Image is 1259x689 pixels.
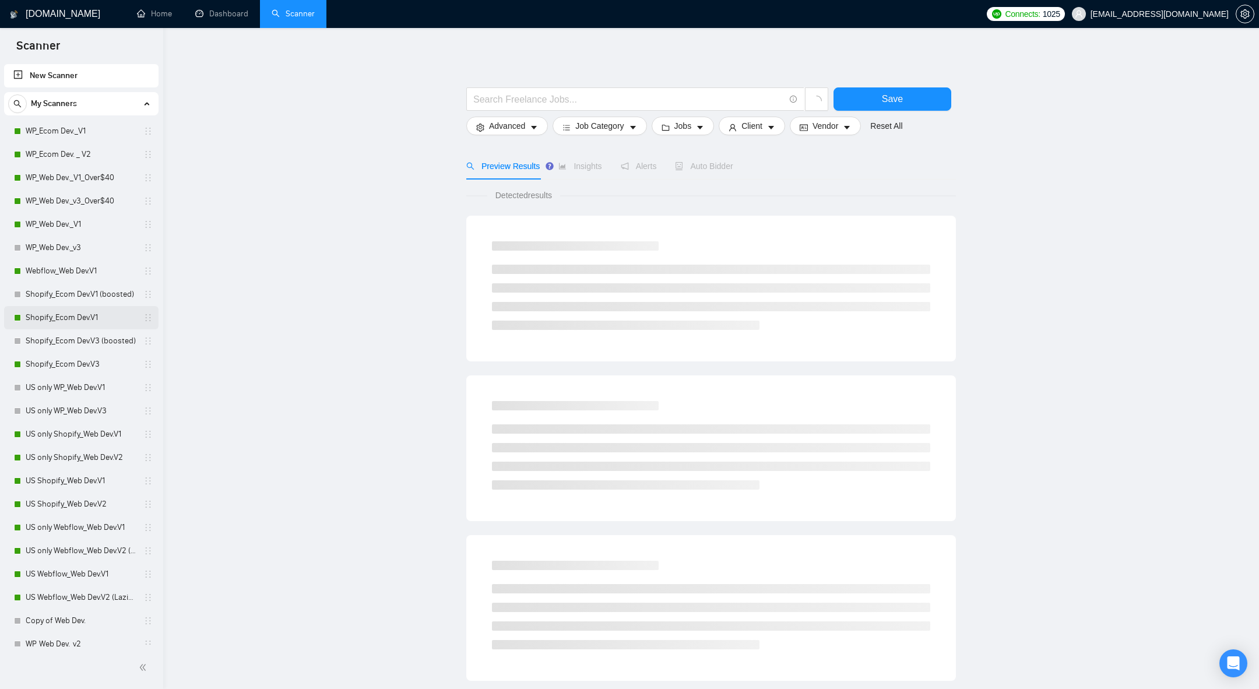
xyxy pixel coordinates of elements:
span: Advanced [489,119,525,132]
span: Client [741,119,762,132]
span: holder [143,150,153,159]
a: Shopify_Ecom Dev.V1 [26,306,136,329]
span: info-circle [790,96,797,103]
span: My Scanners [31,92,77,115]
a: New Scanner [13,64,149,87]
span: holder [143,523,153,532]
span: holder [143,336,153,346]
a: Webflow_Web Dev.V1 [26,259,136,283]
input: Search Freelance Jobs... [473,92,785,107]
span: user [1075,10,1083,18]
img: upwork-logo.png [992,9,1001,19]
span: double-left [139,662,150,673]
img: logo [10,5,18,24]
a: WP_Ecom Dev._V1 [26,119,136,143]
a: US only WP_Web Dev.V3 [26,399,136,423]
span: holder [143,383,153,392]
a: WP_Ecom Dev. _ V2 [26,143,136,166]
button: settingAdvancedcaret-down [466,117,548,135]
span: Jobs [674,119,692,132]
a: dashboardDashboard [195,9,248,19]
span: caret-down [843,123,851,132]
a: US only Shopify_Web Dev.V2 [26,446,136,469]
span: caret-down [629,123,637,132]
span: holder [143,639,153,649]
div: Tooltip anchor [544,161,555,171]
span: user [729,123,737,132]
button: userClientcaret-down [719,117,785,135]
span: holder [143,266,153,276]
span: holder [143,570,153,579]
span: Vendor [813,119,838,132]
button: idcardVendorcaret-down [790,117,861,135]
a: Shopify_Ecom Dev.V3 [26,353,136,376]
a: WP_Web Dev._v3_Over$40 [26,189,136,213]
a: US Webflow_Web Dev.V2 (Laziza AI) [26,586,136,609]
span: holder [143,616,153,625]
span: notification [621,162,629,170]
span: holder [143,430,153,439]
a: US only Webflow_Web Dev.V1 [26,516,136,539]
a: US Shopify_Web Dev.V2 [26,493,136,516]
span: holder [143,126,153,136]
span: 1025 [1043,8,1060,20]
span: holder [143,546,153,556]
span: robot [675,162,683,170]
span: Detected results [487,189,560,202]
span: Job Category [575,119,624,132]
span: setting [1236,9,1254,19]
button: Save [834,87,951,111]
li: New Scanner [4,64,159,87]
span: caret-down [767,123,775,132]
a: WP_Web Dev._V1 [26,213,136,236]
span: holder [143,476,153,486]
span: holder [143,243,153,252]
button: setting [1236,5,1254,23]
span: Preview Results [466,161,540,171]
a: WP_Web Dev._V1_Over$40 [26,166,136,189]
a: WP_Web Dev._v3 [26,236,136,259]
a: homeHome [137,9,172,19]
span: holder [143,173,153,182]
span: caret-down [530,123,538,132]
a: US Webflow_Web Dev.V1 [26,563,136,586]
span: holder [143,313,153,322]
a: US Shopify_Web Dev.V1 [26,469,136,493]
span: setting [476,123,484,132]
span: holder [143,453,153,462]
span: area-chart [558,162,567,170]
span: holder [143,196,153,206]
button: search [8,94,27,113]
span: holder [143,593,153,602]
span: holder [143,500,153,509]
span: Save [882,92,903,106]
span: Alerts [621,161,657,171]
span: holder [143,406,153,416]
span: Auto Bidder [675,161,733,171]
span: search [466,162,474,170]
a: Shopify_Ecom Dev.V1 (boosted) [26,283,136,306]
button: barsJob Categorycaret-down [553,117,646,135]
span: search [9,100,26,108]
span: caret-down [696,123,704,132]
a: setting [1236,9,1254,19]
span: holder [143,290,153,299]
button: folderJobscaret-down [652,117,715,135]
a: Shopify_Ecom Dev.V3 (boosted) [26,329,136,353]
span: Insights [558,161,602,171]
span: Scanner [7,37,69,62]
a: searchScanner [272,9,315,19]
span: Connects: [1005,8,1040,20]
a: Copy of Web Dev. [26,609,136,632]
span: bars [562,123,571,132]
span: idcard [800,123,808,132]
a: US only Shopify_Web Dev.V1 [26,423,136,446]
span: folder [662,123,670,132]
a: US only Webflow_Web Dev.V2 (Laziza AI) [26,539,136,563]
div: Open Intercom Messenger [1219,649,1247,677]
a: Reset All [870,119,902,132]
span: holder [143,220,153,229]
span: loading [811,96,822,106]
a: WP_Web Dev._v2 [26,632,136,656]
a: US only WP_Web Dev.V1 [26,376,136,399]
